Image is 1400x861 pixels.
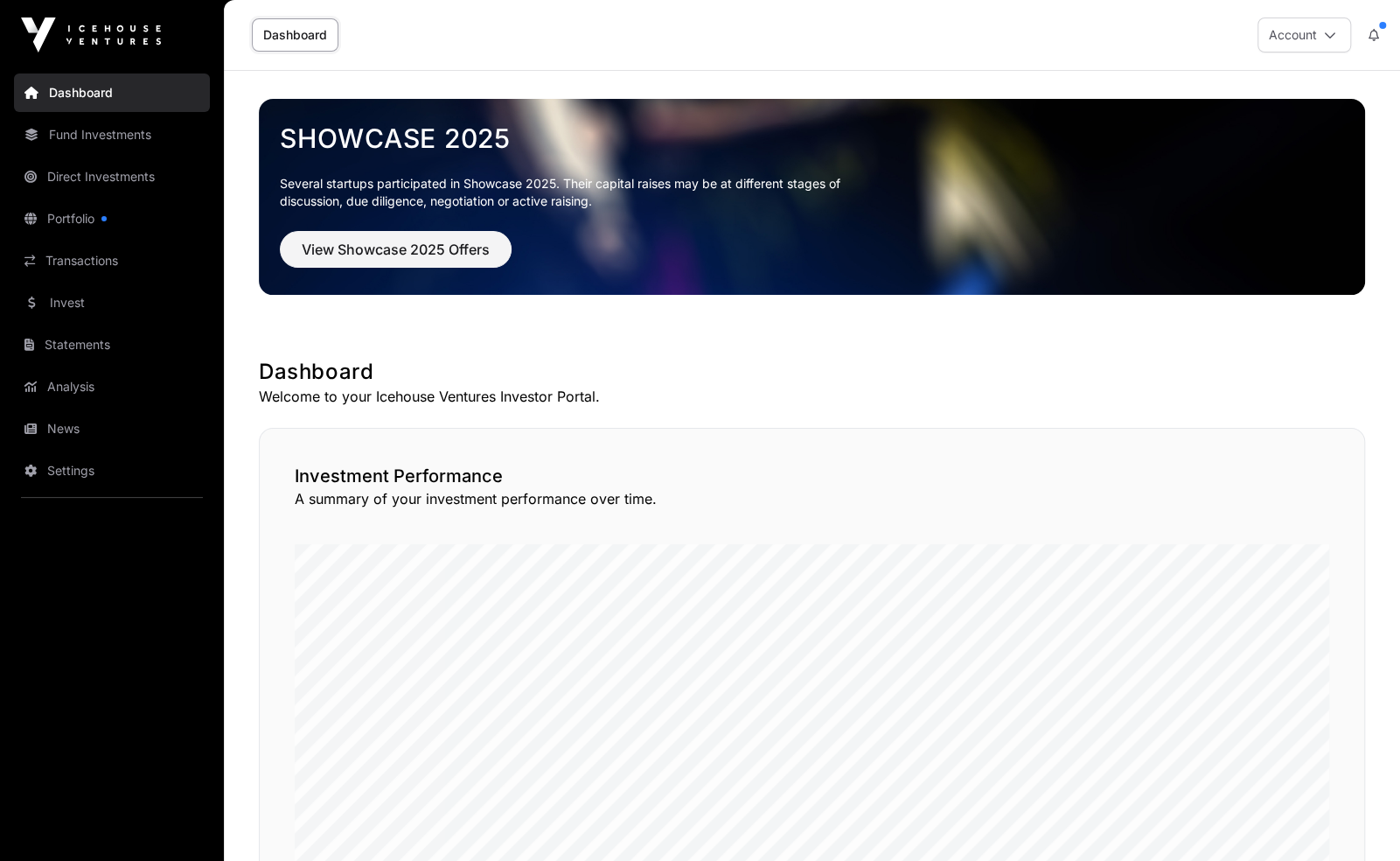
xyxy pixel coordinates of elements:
[14,241,210,280] a: Transactions
[14,451,210,490] a: Settings
[21,17,161,52] img: Icehouse Ventures Logo
[14,199,210,238] a: Portfolio
[14,115,210,154] a: Fund Investments
[14,409,210,448] a: News
[259,99,1365,295] img: Showcase 2025
[14,73,210,112] a: Dashboard
[295,488,1329,509] p: A summary of your investment performance over time.
[280,248,512,266] a: View Showcase 2025 Offers
[259,358,1365,386] h1: Dashboard
[1257,17,1351,52] button: Account
[14,283,210,322] a: Invest
[280,122,1344,154] a: Showcase 2025
[14,325,210,364] a: Statements
[14,367,210,406] a: Analysis
[280,231,512,268] button: View Showcase 2025 Offers
[280,175,867,210] p: Several startups participated in Showcase 2025. Their capital raises may be at different stages o...
[302,239,490,260] span: View Showcase 2025 Offers
[295,464,1329,488] h2: Investment Performance
[1313,777,1400,861] iframe: Chat Widget
[252,18,338,52] a: Dashboard
[259,386,1365,407] p: Welcome to your Icehouse Ventures Investor Portal.
[14,157,210,196] a: Direct Investments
